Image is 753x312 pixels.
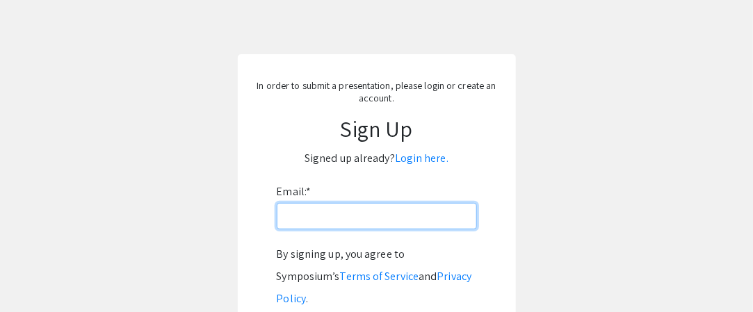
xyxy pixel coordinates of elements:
[252,147,502,170] p: Signed up already?
[252,79,502,104] p: In order to submit a presentation, please login or create an account.
[395,151,448,165] a: Login here.
[340,269,419,284] a: Terms of Service
[10,249,59,302] iframe: Chat
[277,181,311,203] label: Email:
[252,115,502,142] h1: Sign Up
[277,243,477,310] div: By signing up, you agree to Symposium’s and .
